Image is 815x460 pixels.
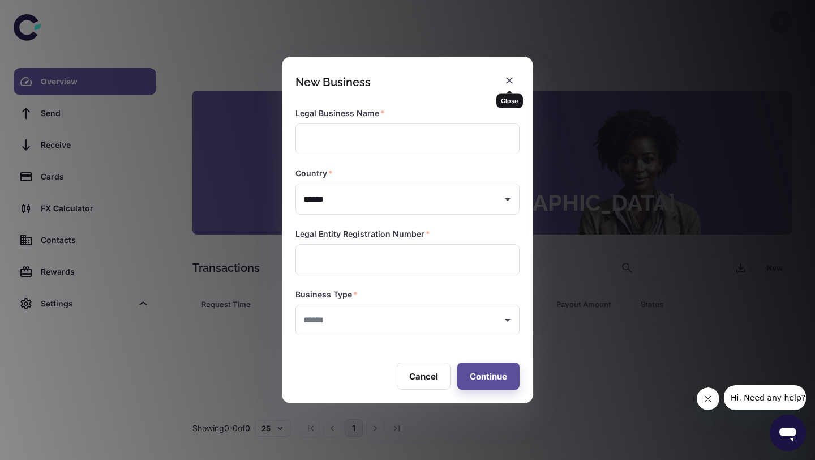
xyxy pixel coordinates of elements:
button: Continue [457,363,520,390]
iframe: Button to launch messaging window [770,415,806,451]
div: New Business [295,75,371,89]
button: Open [500,191,516,207]
label: Legal Business Name [295,108,385,119]
iframe: Close message [697,387,719,410]
button: Cancel [397,363,451,390]
button: Open [500,312,516,328]
div: Close [496,94,523,108]
label: Business Type [295,289,358,300]
label: Legal Entity Registration Number [295,228,430,240]
label: Country [295,168,333,179]
iframe: Message from company [724,385,806,410]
